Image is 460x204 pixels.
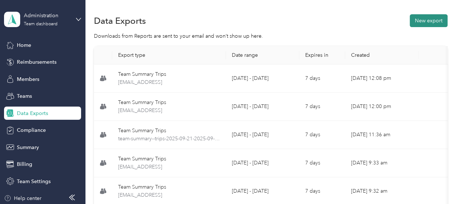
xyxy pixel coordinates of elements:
td: [DATE] - [DATE] [226,64,299,93]
button: New export [410,14,448,27]
th: Export type [112,46,226,64]
span: Home [17,41,31,49]
td: [DATE] - [DATE] [226,149,299,177]
div: Team Summary Trips [118,70,220,78]
td: [DATE] - [DATE] [226,121,299,149]
iframe: Everlance-gr Chat Button Frame [419,163,460,204]
span: Team Settings [17,178,51,185]
td: [DATE] 11:36 am [345,121,419,149]
span: Compliance [17,126,46,134]
div: Team dashboard [24,22,58,26]
span: team-summary-lpittman@ccwestmi.org-trips-2025-09-21-2025-09-30.xlsx [118,191,220,199]
div: Team Summary Trips [118,155,220,163]
td: [DATE] - [DATE] [226,93,299,121]
th: Expires in [299,46,345,64]
button: Help center [4,194,41,202]
td: [DATE] 12:08 pm [345,64,419,93]
td: 7 days [299,93,345,121]
td: 7 days [299,121,345,149]
th: Date range [226,46,299,64]
span: team-summary-dbellamy@ccwestmi.org-trips-2025-09-21-2025-09-30.xlsx [118,163,220,171]
span: team-summary-kepplett@ccwestmi.org-trips-2025-09-21-2025-09-30.xlsx [118,107,220,115]
div: Team Summary Trips [118,183,220,191]
span: Reimbursements [17,58,56,66]
div: Downloads from Reports are sent to your email and won’t show up here. [94,32,447,40]
span: Teams [17,92,32,100]
span: Summary [17,144,39,151]
td: [DATE] 12:00 pm [345,93,419,121]
td: 7 days [299,64,345,93]
th: Created [345,46,419,64]
h1: Data Exports [94,17,146,25]
div: Team Summary Trips [118,99,220,107]
span: team-summary--trips-2025-09-21-2025-09-30.xlsx [118,135,220,143]
td: 7 days [299,149,345,177]
div: Administration [24,12,70,19]
td: [DATE] 9:33 am [345,149,419,177]
span: team-summary-adonahue@ccwestmi.org-trips-2025-09-21-2025-09-30.xlsx [118,78,220,86]
span: Billing [17,160,32,168]
span: Data Exports [17,110,48,117]
span: Members [17,75,39,83]
div: Team Summary Trips [118,127,220,135]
